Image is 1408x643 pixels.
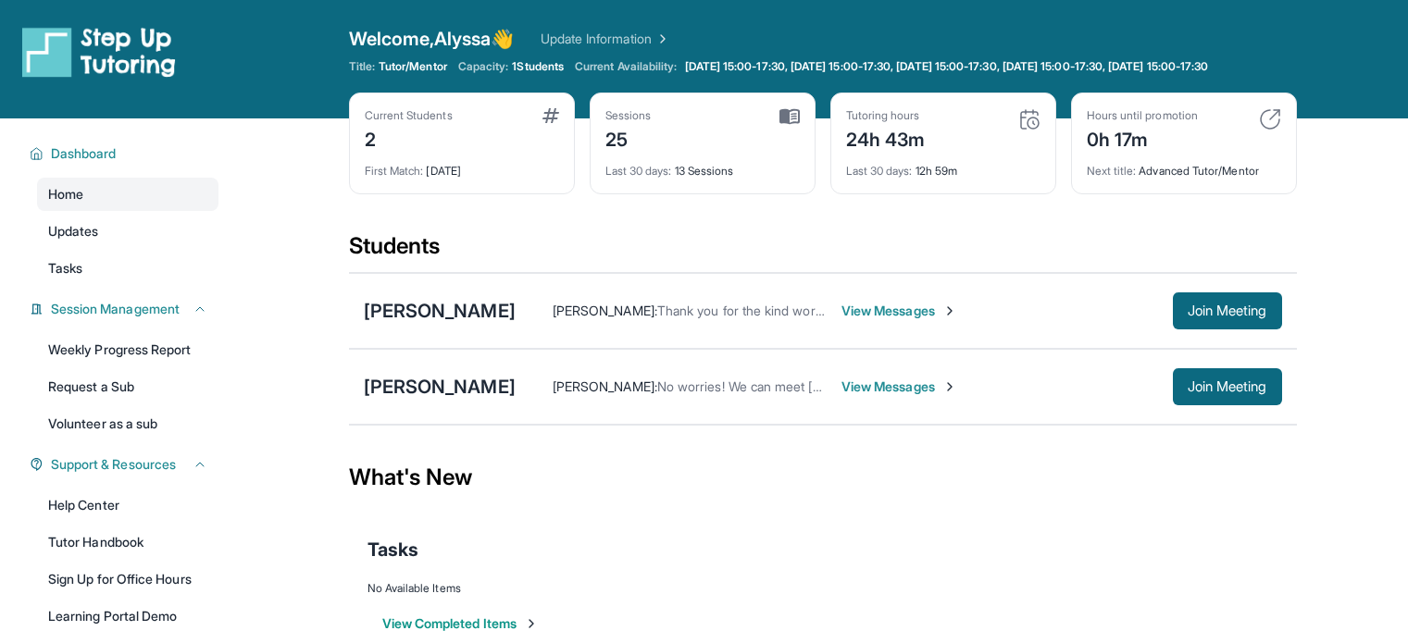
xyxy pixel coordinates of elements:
[575,59,677,74] span: Current Availability:
[37,333,218,366] a: Weekly Progress Report
[553,378,657,394] span: [PERSON_NAME] :
[1188,381,1267,392] span: Join Meeting
[349,231,1297,272] div: Students
[1087,164,1137,178] span: Next title :
[37,215,218,248] a: Updates
[605,123,652,153] div: 25
[349,26,515,52] span: Welcome, Alyssa 👋
[841,377,957,396] span: View Messages
[368,581,1278,596] div: No Available Items
[37,526,218,559] a: Tutor Handbook
[37,563,218,596] a: Sign Up for Office Hours
[37,600,218,633] a: Learning Portal Demo
[364,374,516,400] div: [PERSON_NAME]
[942,303,957,318] img: Chevron-Right
[37,370,218,403] a: Request a Sub
[37,407,218,440] a: Volunteer as a sub
[605,164,672,178] span: Last 30 days :
[349,59,375,74] span: Title:
[1018,108,1040,130] img: card
[652,30,670,48] img: Chevron Right
[458,59,509,74] span: Capacity:
[1087,123,1198,153] div: 0h 17m
[365,164,424,178] span: First Match :
[48,185,83,204] span: Home
[37,178,218,211] a: Home
[1087,153,1281,179] div: Advanced Tutor/Mentor
[841,302,957,320] span: View Messages
[1173,368,1282,405] button: Join Meeting
[1087,108,1198,123] div: Hours until promotion
[779,108,800,125] img: card
[846,153,1040,179] div: 12h 59m
[368,537,418,563] span: Tasks
[542,108,559,123] img: card
[37,488,218,522] a: Help Center
[846,123,926,153] div: 24h 43m
[364,298,516,324] div: [PERSON_NAME]
[379,59,447,74] span: Tutor/Mentor
[942,379,957,394] img: Chevron-Right
[541,30,670,48] a: Update Information
[349,437,1297,518] div: What's New
[681,59,1213,74] a: [DATE] 15:00-17:30, [DATE] 15:00-17:30, [DATE] 15:00-17:30, [DATE] 15:00-17:30, [DATE] 15:00-17:30
[44,144,207,163] button: Dashboard
[605,153,800,179] div: 13 Sessions
[365,153,559,179] div: [DATE]
[51,144,117,163] span: Dashboard
[846,108,926,123] div: Tutoring hours
[553,303,657,318] span: [PERSON_NAME] :
[1259,108,1281,130] img: card
[22,26,176,78] img: logo
[1173,292,1282,329] button: Join Meeting
[51,300,180,318] span: Session Management
[382,614,539,633] button: View Completed Items
[657,378,1274,394] span: No worries! We can meet [DATE] but I will not be available the rest of the week. We can cancel fo...
[48,259,82,278] span: Tasks
[48,222,99,241] span: Updates
[37,252,218,285] a: Tasks
[512,59,564,74] span: 1 Students
[846,164,913,178] span: Last 30 days :
[51,455,176,474] span: Support & Resources
[365,108,453,123] div: Current Students
[1188,305,1267,316] span: Join Meeting
[685,59,1209,74] span: [DATE] 15:00-17:30, [DATE] 15:00-17:30, [DATE] 15:00-17:30, [DATE] 15:00-17:30, [DATE] 15:00-17:30
[605,108,652,123] div: Sessions
[44,455,207,474] button: Support & Resources
[44,300,207,318] button: Session Management
[365,123,453,153] div: 2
